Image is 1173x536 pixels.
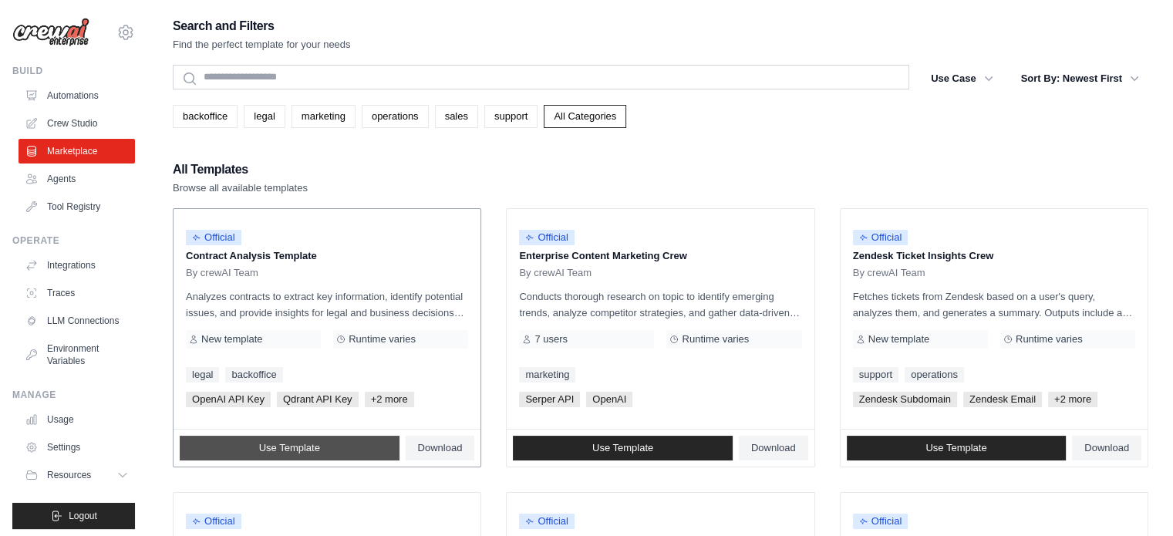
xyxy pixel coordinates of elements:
[12,503,135,529] button: Logout
[963,392,1042,407] span: Zendesk Email
[484,105,538,128] a: support
[853,267,925,279] span: By crewAI Team
[186,367,219,383] a: legal
[905,367,964,383] a: operations
[173,37,351,52] p: Find the perfect template for your needs
[19,407,135,432] a: Usage
[12,234,135,247] div: Operate
[186,248,468,264] p: Contract Analysis Template
[173,105,238,128] a: backoffice
[435,105,478,128] a: sales
[19,435,135,460] a: Settings
[682,333,749,346] span: Runtime varies
[362,105,429,128] a: operations
[173,15,351,37] h2: Search and Filters
[592,442,653,454] span: Use Template
[12,389,135,401] div: Manage
[186,267,258,279] span: By crewAI Team
[225,367,282,383] a: backoffice
[19,308,135,333] a: LLM Connections
[19,83,135,108] a: Automations
[853,392,957,407] span: Zendesk Subdomain
[19,139,135,163] a: Marketplace
[519,514,575,529] span: Official
[180,436,399,460] a: Use Template
[19,194,135,219] a: Tool Registry
[519,230,575,245] span: Official
[186,514,241,529] span: Official
[259,442,320,454] span: Use Template
[853,248,1135,264] p: Zendesk Ticket Insights Crew
[186,392,271,407] span: OpenAI API Key
[19,111,135,136] a: Crew Studio
[519,367,575,383] a: marketing
[47,469,91,481] span: Resources
[853,230,908,245] span: Official
[201,333,262,346] span: New template
[418,442,463,454] span: Download
[853,367,898,383] a: support
[586,392,632,407] span: OpenAI
[19,336,135,373] a: Environment Variables
[69,510,97,522] span: Logout
[519,392,580,407] span: Serper API
[519,248,801,264] p: Enterprise Content Marketing Crew
[925,442,986,454] span: Use Template
[19,253,135,278] a: Integrations
[751,442,796,454] span: Download
[186,288,468,321] p: Analyzes contracts to extract key information, identify potential issues, and provide insights fo...
[173,159,308,180] h2: All Templates
[544,105,626,128] a: All Categories
[922,65,1003,93] button: Use Case
[847,436,1067,460] a: Use Template
[12,18,89,47] img: Logo
[1048,392,1097,407] span: +2 more
[519,267,592,279] span: By crewAI Team
[406,436,475,460] a: Download
[868,333,929,346] span: New template
[19,167,135,191] a: Agents
[519,288,801,321] p: Conducts thorough research on topic to identify emerging trends, analyze competitor strategies, a...
[1084,442,1129,454] span: Download
[244,105,285,128] a: legal
[19,281,135,305] a: Traces
[349,333,416,346] span: Runtime varies
[853,288,1135,321] p: Fetches tickets from Zendesk based on a user's query, analyzes them, and generates a summary. Out...
[292,105,356,128] a: marketing
[12,65,135,77] div: Build
[277,392,359,407] span: Qdrant API Key
[534,333,568,346] span: 7 users
[365,392,414,407] span: +2 more
[1016,333,1083,346] span: Runtime varies
[853,514,908,529] span: Official
[1012,65,1148,93] button: Sort By: Newest First
[19,463,135,487] button: Resources
[1072,436,1141,460] a: Download
[513,436,733,460] a: Use Template
[739,436,808,460] a: Download
[173,180,308,196] p: Browse all available templates
[186,230,241,245] span: Official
